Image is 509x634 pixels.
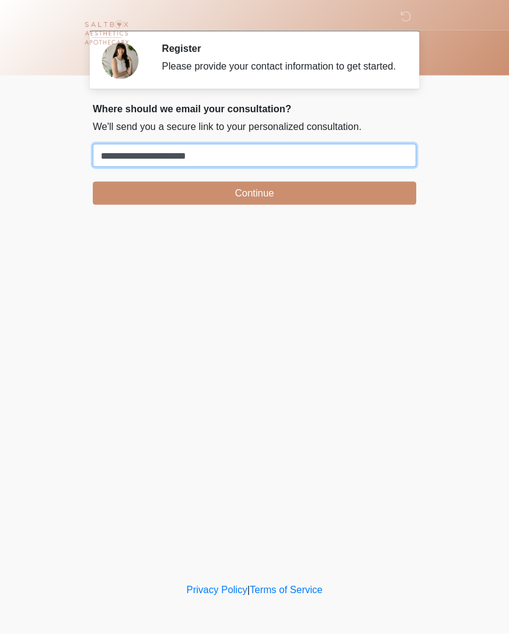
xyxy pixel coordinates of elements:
[93,120,416,134] p: We'll send you a secure link to your personalized consultation.
[81,9,132,61] img: Saltbox Aesthetics Logo
[93,103,416,115] h2: Where should we email your consultation?
[250,585,322,595] a: Terms of Service
[247,585,250,595] a: |
[93,182,416,205] button: Continue
[187,585,248,595] a: Privacy Policy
